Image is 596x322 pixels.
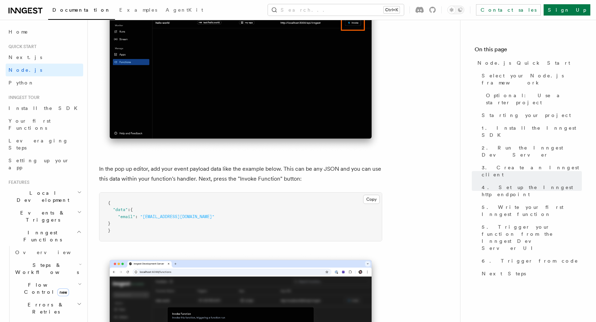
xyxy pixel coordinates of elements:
a: Node.js Quick Start [475,57,582,69]
span: Quick start [6,44,36,49]
a: Next Steps [479,267,582,280]
a: Setting up your app [6,154,83,174]
span: Starting your project [482,112,571,119]
a: Sign Up [544,4,590,16]
span: Next Steps [482,270,526,277]
a: Node.js [6,64,83,76]
a: Install the SDK [6,102,83,115]
span: Examples [119,7,157,13]
span: 6. Trigger from code [482,257,578,264]
button: Copy [363,195,380,204]
span: 4. Set up the Inngest http endpoint [482,184,582,198]
a: Optional: Use a starter project [483,89,582,109]
span: } [108,221,110,226]
span: "email" [118,214,135,219]
span: Overview [15,250,88,255]
a: Home [6,25,83,38]
a: Your first Functions [6,115,83,134]
span: Events & Triggers [6,209,77,223]
span: Select your Node.js framework [482,72,582,86]
span: Python [8,80,34,86]
span: { [108,200,110,205]
a: Starting your project [479,109,582,122]
p: In the pop up editor, add your event payload data like the example below. This can be any JSON an... [99,164,382,184]
button: Flow Controlnew [12,279,83,298]
button: Search...Ctrl+K [268,4,404,16]
a: Select your Node.js framework [479,69,582,89]
span: } [108,228,110,233]
a: 3. Create an Inngest client [479,161,582,181]
a: Documentation [48,2,115,20]
button: Local Development [6,187,83,206]
button: Errors & Retries [12,298,83,318]
kbd: Ctrl+K [384,6,400,13]
span: new [57,288,69,296]
span: 1. Install the Inngest SDK [482,124,582,139]
span: Your first Functions [8,118,51,131]
span: : [135,214,138,219]
a: 4. Set up the Inngest http endpoint [479,181,582,201]
span: Node.js Quick Start [477,59,570,66]
span: Local Development [6,189,77,204]
span: 5. Write your first Inngest function [482,204,582,218]
span: Steps & Workflows [12,262,79,276]
span: Inngest Functions [6,229,76,243]
span: Inngest tour [6,95,40,100]
a: Examples [115,2,161,19]
button: Steps & Workflows [12,259,83,279]
a: Contact sales [476,4,541,16]
span: Home [8,28,28,35]
button: Toggle dark mode [447,6,464,14]
span: "data" [113,207,128,212]
span: Flow Control [12,281,78,295]
span: 5. Trigger your function from the Inngest Dev Server UI [482,223,582,252]
a: 2. Run the Inngest Dev Server [479,141,582,161]
span: : [128,207,130,212]
span: Install the SDK [8,105,82,111]
span: Setting up your app [8,158,69,170]
a: Leveraging Steps [6,134,83,154]
span: 3. Create an Inngest client [482,164,582,178]
span: 2. Run the Inngest Dev Server [482,144,582,158]
a: 1. Install the Inngest SDK [479,122,582,141]
span: Leveraging Steps [8,138,68,151]
span: Next.js [8,54,42,60]
button: Events & Triggers [6,206,83,226]
h4: On this page [475,45,582,57]
button: Inngest Functions [6,226,83,246]
a: Python [6,76,83,89]
span: Documentation [52,7,111,13]
a: Next.js [6,51,83,64]
span: "[EMAIL_ADDRESS][DOMAIN_NAME]" [140,214,214,219]
span: Errors & Retries [12,301,77,315]
span: Features [6,180,29,185]
a: 5. Write your first Inngest function [479,201,582,221]
a: AgentKit [161,2,207,19]
span: Optional: Use a starter project [486,92,582,106]
a: 6. Trigger from code [479,254,582,267]
span: AgentKit [166,7,203,13]
span: { [130,207,133,212]
span: Node.js [8,67,42,73]
a: Overview [12,246,83,259]
a: 5. Trigger your function from the Inngest Dev Server UI [479,221,582,254]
